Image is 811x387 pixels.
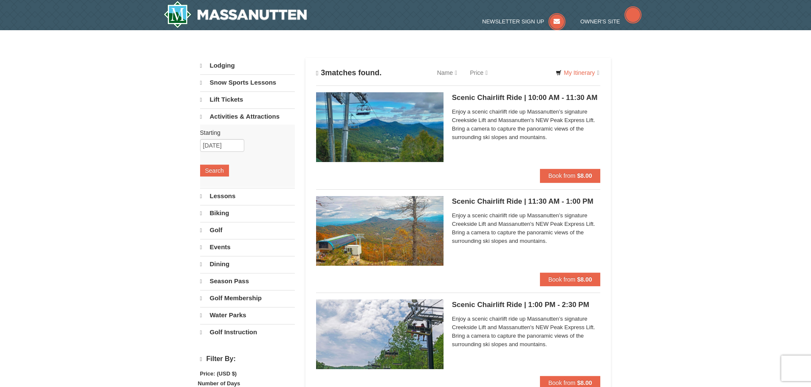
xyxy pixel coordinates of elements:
[580,18,641,25] a: Owner's Site
[452,301,601,309] h5: Scenic Chairlift Ride | 1:00 PM - 2:30 PM
[198,380,240,387] strong: Number of Days
[200,307,295,323] a: Water Parks
[316,92,444,162] img: 24896431-1-a2e2611b.jpg
[200,205,295,221] a: Biking
[577,276,592,283] strong: $8.00
[200,256,295,272] a: Dining
[200,222,295,238] a: Golf
[200,165,229,176] button: Search
[550,66,605,79] a: My Itinerary
[540,169,601,182] button: Book from $8.00
[548,379,576,386] span: Book from
[200,188,295,204] a: Lessons
[452,108,601,142] span: Enjoy a scenic chairlift ride up Massanutten’s signature Creekside Lift and Massanutten's NEW Pea...
[577,379,592,386] strong: $8.00
[452,94,601,102] h5: Scenic Chairlift Ride | 10:00 AM - 11:30 AM
[452,197,601,206] h5: Scenic Chairlift Ride | 11:30 AM - 1:00 PM
[200,355,295,363] h4: Filter By:
[431,64,463,81] a: Name
[482,18,544,25] span: Newsletter Sign Up
[200,239,295,255] a: Events
[316,299,444,369] img: 24896431-9-664d1467.jpg
[452,315,601,349] span: Enjoy a scenic chairlift ride up Massanutten’s signature Creekside Lift and Massanutten's NEW Pea...
[463,64,494,81] a: Price
[540,273,601,286] button: Book from $8.00
[200,128,288,137] label: Starting
[200,290,295,306] a: Golf Membership
[577,172,592,179] strong: $8.00
[164,1,307,28] a: Massanutten Resort
[164,1,307,28] img: Massanutten Resort Logo
[200,74,295,91] a: Snow Sports Lessons
[200,324,295,340] a: Golf Instruction
[200,273,295,289] a: Season Pass
[482,18,565,25] a: Newsletter Sign Up
[200,108,295,125] a: Activities & Attractions
[548,276,576,283] span: Book from
[200,370,237,377] strong: Price: (USD $)
[580,18,620,25] span: Owner's Site
[200,58,295,74] a: Lodging
[316,196,444,266] img: 24896431-13-a88f1aaf.jpg
[548,172,576,179] span: Book from
[452,211,601,245] span: Enjoy a scenic chairlift ride up Massanutten’s signature Creekside Lift and Massanutten's NEW Pea...
[200,91,295,108] a: Lift Tickets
